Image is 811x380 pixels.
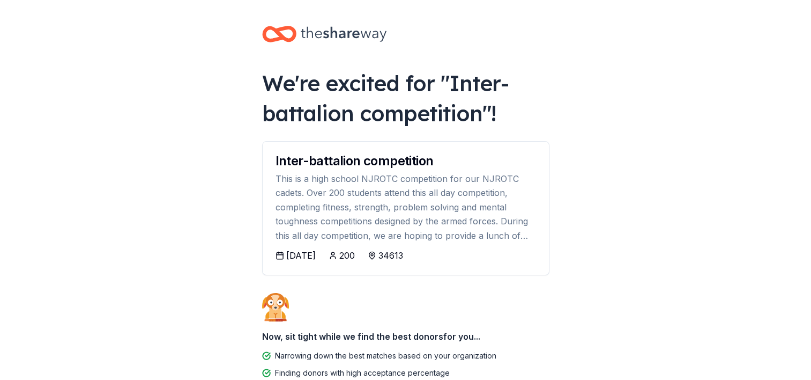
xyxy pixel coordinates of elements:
[275,367,450,379] div: Finding donors with high acceptance percentage
[339,249,355,262] div: 200
[276,155,536,167] div: Inter-battalion competition
[262,68,549,128] div: We're excited for " Inter-battalion competition "!
[276,172,536,243] div: This is a high school NJROTC competition for our NJROTC cadets. Over 200 students attend this all...
[286,249,316,262] div: [DATE]
[262,293,289,321] img: Dog waiting patiently
[262,326,549,347] div: Now, sit tight while we find the best donors for you...
[275,349,496,362] div: Narrowing down the best matches based on your organization
[378,249,403,262] div: 34613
